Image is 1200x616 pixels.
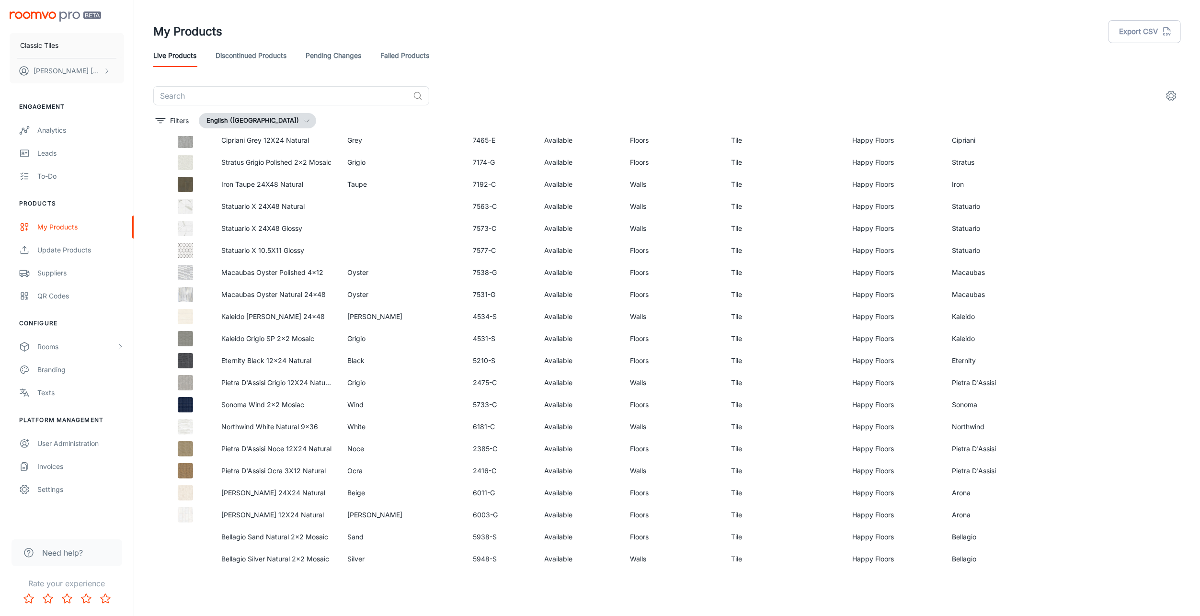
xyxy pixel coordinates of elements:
[465,173,537,195] td: 7192-C
[465,151,537,173] td: 7174-G
[465,394,537,416] td: 5733-G
[221,554,332,564] p: Bellagio Silver Natural 2x2 Mosaic
[221,510,332,520] p: [PERSON_NAME] 12X24 Natural
[465,217,537,240] td: 7573-C
[10,58,124,83] button: [PERSON_NAME] [PERSON_NAME]
[845,217,944,240] td: Happy Floors
[221,135,332,146] p: Cipriani Grey 12X24 Natural
[465,262,537,284] td: 7538-G
[845,151,944,173] td: Happy Floors
[845,173,944,195] td: Happy Floors
[37,484,124,495] div: Settings
[221,399,332,410] p: Sonoma Wind 2x2 Mosiac
[96,589,115,608] button: Rate 5 star
[340,526,466,548] td: Sand
[537,416,622,438] td: Available
[944,350,1070,372] td: Eternity
[622,173,724,195] td: Walls
[537,372,622,394] td: Available
[537,328,622,350] td: Available
[845,504,944,526] td: Happy Floors
[340,548,466,570] td: Silver
[845,438,944,460] td: Happy Floors
[622,129,724,151] td: Floors
[537,350,622,372] td: Available
[622,217,724,240] td: Walls
[537,217,622,240] td: Available
[37,342,116,352] div: Rooms
[622,195,724,217] td: Walls
[221,488,332,498] p: [PERSON_NAME] 24X24 Natural
[221,377,332,388] p: Pietra D'Assisi Grigio 12X24 Natural
[340,416,466,438] td: White
[340,328,466,350] td: Grigio
[340,372,466,394] td: Grigio
[724,217,845,240] td: Tile
[537,195,622,217] td: Available
[465,328,537,350] td: 4531-S
[845,195,944,217] td: Happy Floors
[537,460,622,482] td: Available
[724,438,845,460] td: Tile
[944,394,1070,416] td: Sonoma
[216,44,286,67] a: Discontinued Products
[340,482,466,504] td: Beige
[944,372,1070,394] td: Pietra D'Assisi
[537,438,622,460] td: Available
[340,460,466,482] td: Ocra
[340,262,466,284] td: Oyster
[537,173,622,195] td: Available
[845,350,944,372] td: Happy Floors
[199,113,316,128] button: English ([GEOGRAPHIC_DATA])
[622,482,724,504] td: Floors
[221,444,332,454] p: Pietra D'Assisi Noce 12X24 Natural
[34,66,101,76] p: [PERSON_NAME] [PERSON_NAME]
[221,355,332,366] p: Eternity Black 12x24 Natural
[57,589,77,608] button: Rate 3 star
[845,328,944,350] td: Happy Floors
[944,526,1070,548] td: Bellagio
[537,394,622,416] td: Available
[37,148,124,159] div: Leads
[944,504,1070,526] td: Arona
[221,311,332,322] p: Kaleido [PERSON_NAME] 24x48
[340,504,466,526] td: [PERSON_NAME]
[845,460,944,482] td: Happy Floors
[153,23,222,40] h1: My Products
[221,267,332,278] p: Macaubas Oyster Polished 4x12
[465,548,537,570] td: 5948-S
[221,532,332,542] p: Bellagio Sand Natural 2x2 Mosaic
[170,115,189,126] p: Filters
[537,482,622,504] td: Available
[465,240,537,262] td: 7577-C
[465,460,537,482] td: 2416-C
[77,589,96,608] button: Rate 4 star
[380,44,429,67] a: Failed Products
[724,350,845,372] td: Tile
[37,171,124,182] div: To-do
[724,129,845,151] td: Tile
[19,589,38,608] button: Rate 1 star
[465,438,537,460] td: 2385-C
[724,240,845,262] td: Tile
[1109,20,1181,43] button: Export CSV
[724,173,845,195] td: Tile
[465,306,537,328] td: 4534-S
[537,284,622,306] td: Available
[845,482,944,504] td: Happy Floors
[10,33,124,58] button: Classic Tiles
[622,350,724,372] td: Floors
[153,44,196,67] a: Live Products
[537,548,622,570] td: Available
[845,262,944,284] td: Happy Floors
[622,151,724,173] td: Floors
[37,291,124,301] div: QR Codes
[340,306,466,328] td: [PERSON_NAME]
[944,482,1070,504] td: Arona
[340,350,466,372] td: Black
[221,289,332,300] p: Macaubas Oyster Natural 24x48
[465,350,537,372] td: 5210-S
[37,365,124,375] div: Branding
[622,306,724,328] td: Walls
[622,328,724,350] td: Floors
